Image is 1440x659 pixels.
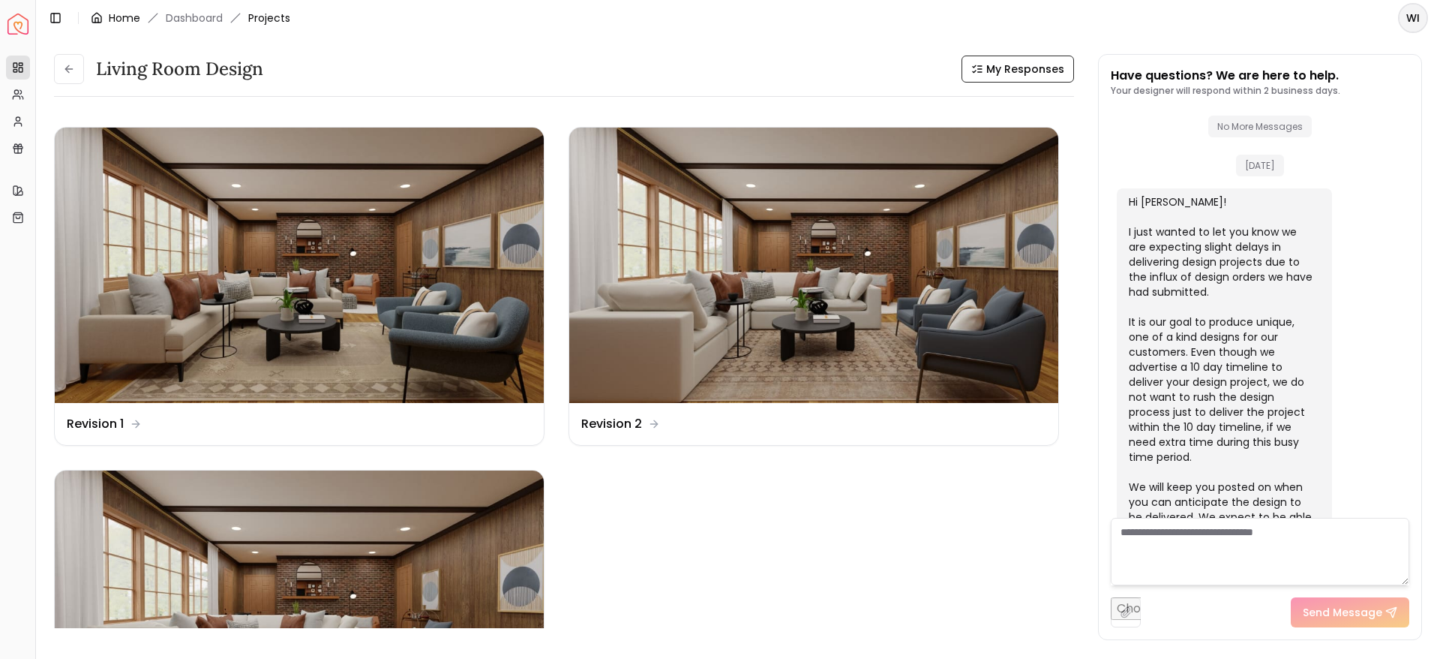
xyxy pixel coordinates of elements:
[1111,67,1340,85] p: Have questions? We are here to help.
[581,415,642,433] dd: Revision 2
[7,14,28,35] img: Spacejoy Logo
[986,62,1064,77] span: My Responses
[55,128,544,403] img: Revision 1
[248,11,290,26] span: Projects
[1129,194,1317,615] div: Hi [PERSON_NAME]! I just wanted to let you know we are expecting slight delays in delivering desi...
[1398,3,1428,33] button: WI
[1208,116,1312,137] span: No More Messages
[91,11,290,26] nav: breadcrumb
[1236,155,1284,176] span: [DATE]
[568,127,1059,446] a: Revision 2Revision 2
[166,11,223,26] a: Dashboard
[54,127,544,446] a: Revision 1Revision 1
[7,14,28,35] a: Spacejoy
[96,57,263,81] h3: Living Room Design
[109,11,140,26] a: Home
[1399,5,1426,32] span: WI
[569,128,1058,403] img: Revision 2
[961,56,1074,83] button: My Responses
[1111,85,1340,97] p: Your designer will respond within 2 business days.
[67,415,124,433] dd: Revision 1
